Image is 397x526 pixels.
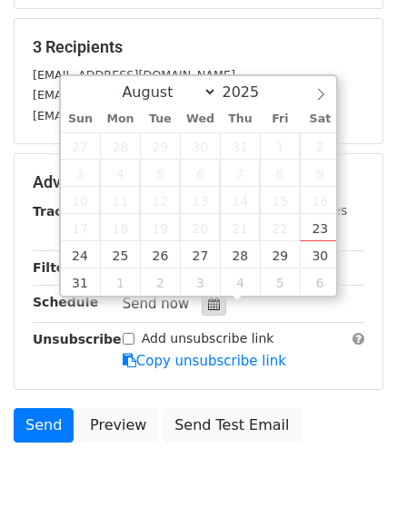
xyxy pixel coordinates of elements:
span: July 27, 2025 [61,132,101,160]
span: August 29, 2025 [260,241,300,268]
span: August 10, 2025 [61,187,101,214]
span: August 11, 2025 [100,187,140,214]
small: [EMAIL_ADDRESS][DOMAIN_NAME] [33,68,235,82]
span: Fri [260,113,300,125]
span: August 24, 2025 [61,241,101,268]
span: August 22, 2025 [260,214,300,241]
label: Add unsubscribe link [142,329,274,348]
span: August 8, 2025 [260,160,300,187]
span: Mon [100,113,140,125]
span: September 1, 2025 [100,268,140,296]
span: September 6, 2025 [300,268,340,296]
span: August 13, 2025 [180,187,220,214]
span: September 5, 2025 [260,268,300,296]
span: Wed [180,113,220,125]
small: [EMAIL_ADDRESS][DOMAIN_NAME] [33,109,235,122]
input: Year [217,83,283,101]
span: August 14, 2025 [220,187,260,214]
span: August 1, 2025 [260,132,300,160]
span: September 3, 2025 [180,268,220,296]
span: August 16, 2025 [300,187,340,214]
span: August 5, 2025 [140,160,180,187]
span: July 29, 2025 [140,132,180,160]
span: August 21, 2025 [220,214,260,241]
span: August 31, 2025 [61,268,101,296]
span: August 20, 2025 [180,214,220,241]
strong: Tracking [33,204,94,219]
strong: Unsubscribe [33,332,122,346]
a: Preview [78,408,158,443]
span: Sun [61,113,101,125]
span: August 7, 2025 [220,160,260,187]
span: August 19, 2025 [140,214,180,241]
span: August 26, 2025 [140,241,180,268]
h5: 3 Recipients [33,37,364,57]
small: [EMAIL_ADDRESS][DOMAIN_NAME] [33,88,235,102]
a: Send [14,408,74,443]
span: August 4, 2025 [100,160,140,187]
span: August 28, 2025 [220,241,260,268]
span: August 6, 2025 [180,160,220,187]
span: Send now [123,296,190,312]
span: July 30, 2025 [180,132,220,160]
span: August 23, 2025 [300,214,340,241]
span: August 3, 2025 [61,160,101,187]
span: September 2, 2025 [140,268,180,296]
span: Thu [220,113,260,125]
span: July 28, 2025 [100,132,140,160]
iframe: Chat Widget [306,439,397,526]
span: September 4, 2025 [220,268,260,296]
span: August 2, 2025 [300,132,340,160]
span: August 27, 2025 [180,241,220,268]
a: Copy unsubscribe link [123,353,286,369]
span: July 31, 2025 [220,132,260,160]
span: Tue [140,113,180,125]
span: August 30, 2025 [300,241,340,268]
a: Send Test Email [163,408,301,443]
span: August 9, 2025 [300,160,340,187]
span: August 12, 2025 [140,187,180,214]
span: August 18, 2025 [100,214,140,241]
span: August 15, 2025 [260,187,300,214]
span: Sat [300,113,340,125]
span: August 25, 2025 [100,241,140,268]
strong: Schedule [33,295,98,309]
strong: Filters [33,260,79,275]
h5: Advanced [33,172,364,192]
span: August 17, 2025 [61,214,101,241]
